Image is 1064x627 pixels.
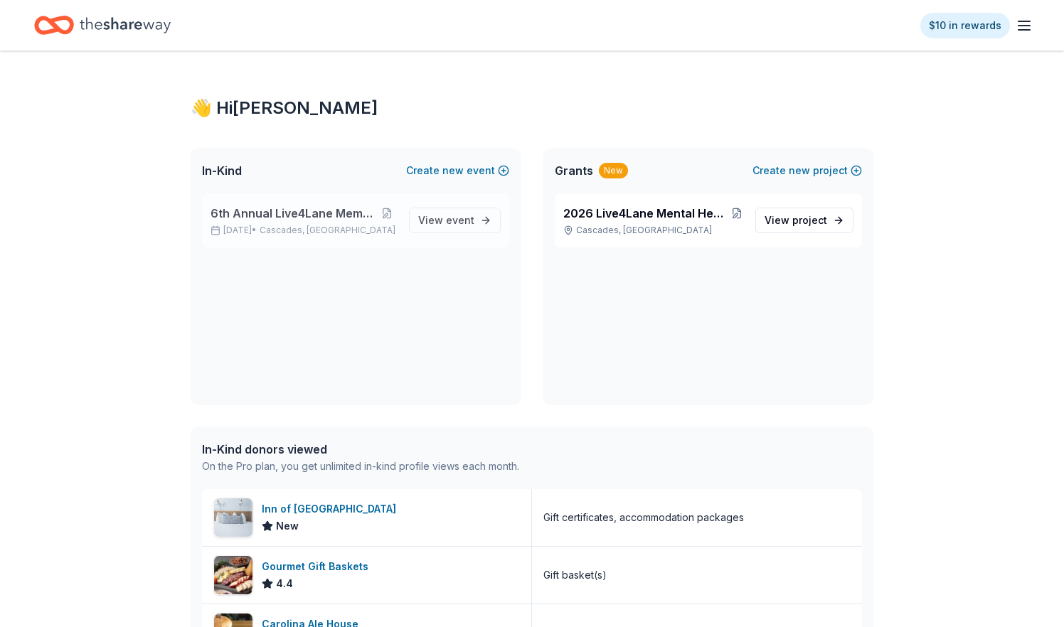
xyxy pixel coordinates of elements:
span: 4.4 [276,575,293,592]
button: Createnewproject [752,162,862,179]
p: [DATE] • [211,225,398,236]
div: Gift certificates, accommodation packages [543,509,744,526]
span: new [789,162,810,179]
span: In-Kind [202,162,242,179]
img: Image for Gourmet Gift Baskets [214,556,252,594]
span: New [276,518,299,535]
a: $10 in rewards [920,13,1010,38]
span: View [765,212,827,229]
a: View event [409,208,501,233]
span: 6th Annual Live4Lane Memorial 5K Walk [211,205,376,222]
span: Grants [555,162,593,179]
a: Home [34,9,171,42]
div: Gourmet Gift Baskets [262,558,374,575]
img: Image for Inn of Cape May [214,498,252,537]
p: Cascades, [GEOGRAPHIC_DATA] [563,225,744,236]
div: Inn of [GEOGRAPHIC_DATA] [262,500,402,518]
button: Createnewevent [406,162,509,179]
a: View project [755,208,853,233]
span: new [442,162,464,179]
span: project [792,214,827,226]
div: 👋 Hi [PERSON_NAME] [191,97,873,119]
span: View [418,212,474,229]
div: New [599,163,628,178]
span: event [446,214,474,226]
div: Gift basket(s) [543,567,607,584]
span: 2026 Live4Lane Mental Health Advocacy Collage Scholarship [563,205,730,222]
span: Cascades, [GEOGRAPHIC_DATA] [260,225,395,236]
div: On the Pro plan, you get unlimited in-kind profile views each month. [202,458,519,475]
div: In-Kind donors viewed [202,441,519,458]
